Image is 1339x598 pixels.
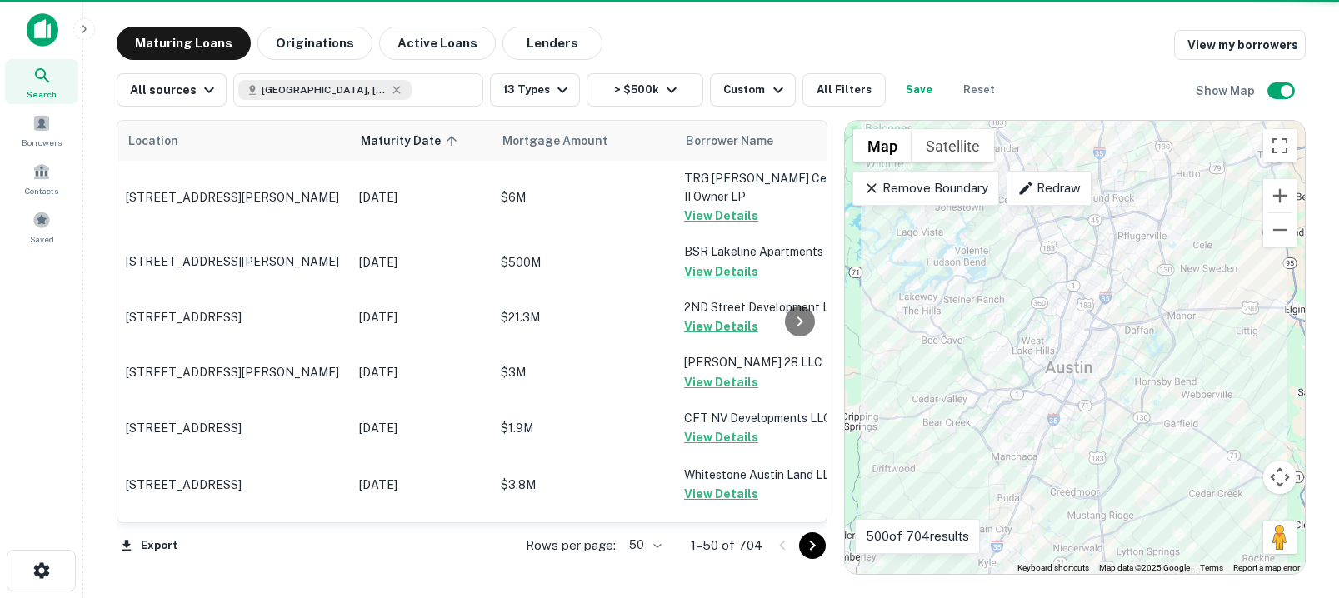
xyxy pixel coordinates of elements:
p: Remove Boundary [863,178,987,198]
span: Contacts [25,184,58,197]
button: Go to next page [799,532,826,559]
div: All sources [130,80,219,100]
button: Lenders [502,27,602,60]
button: Originations [257,27,372,60]
iframe: Chat Widget [1256,465,1339,545]
p: [PERSON_NAME] 28 LLC [684,353,851,371]
button: View Details [684,372,758,392]
th: Mortgage Amount [492,121,676,161]
span: Map data ©2025 Google [1099,563,1190,572]
p: Rows per page: [526,536,616,556]
a: Open this area in Google Maps (opens a new window) [849,552,904,574]
span: Search [27,87,57,101]
button: Save your search to get updates of matches that match your search criteria. [892,73,946,107]
div: Custom [723,80,787,100]
button: 13 Types [490,73,580,107]
button: View Details [684,316,758,336]
th: Borrower Name [676,121,859,161]
span: Maturity Date [361,131,462,151]
p: [DATE] [359,363,484,381]
button: Active Loans [379,27,496,60]
p: [STREET_ADDRESS][PERSON_NAME] [126,365,342,380]
p: BSR Lakeline Apartments LLC [684,242,851,261]
p: CFT NV Developments LLC [684,409,851,427]
a: Contacts [5,156,78,201]
a: Saved [5,204,78,249]
button: Toggle fullscreen view [1263,129,1297,162]
button: View Details [684,206,758,226]
p: 2ND Street Development LLC [684,298,851,316]
div: 0 [845,121,1305,574]
p: [DATE] [359,476,484,494]
span: Location [127,131,178,151]
p: $500M [501,253,667,272]
span: Borrower Name [686,131,773,151]
button: Custom [710,73,795,107]
a: View my borrowers [1174,30,1306,60]
a: Terms [1200,563,1223,572]
button: Maturing Loans [117,27,251,60]
img: capitalize-icon.png [27,13,58,47]
p: [STREET_ADDRESS][PERSON_NAME] [126,190,342,205]
a: Search [5,59,78,104]
th: Maturity Date [351,121,492,161]
h6: Show Map [1196,82,1257,100]
button: Map camera controls [1263,461,1297,494]
div: 50 [622,533,664,557]
button: Export [117,533,182,558]
img: Google [849,552,904,574]
span: Mortgage Amount [502,131,629,151]
button: All Filters [802,73,886,107]
button: Zoom in [1263,179,1297,212]
a: Borrowers [5,107,78,152]
p: Redraw [1017,178,1080,198]
p: [DATE] [359,308,484,326]
button: Reset [952,73,1006,107]
p: Imperial 969 Holdings LLC [684,522,851,541]
button: Zoom out [1263,213,1297,247]
th: Location [117,121,351,161]
p: [DATE] [359,188,484,207]
span: Borrowers [22,136,62,149]
p: TRG [PERSON_NAME] Centre II Owner LP [684,169,851,206]
p: $21.3M [501,308,667,326]
button: All sources [117,73,227,107]
span: [GEOGRAPHIC_DATA], [GEOGRAPHIC_DATA], [GEOGRAPHIC_DATA] [262,82,387,97]
p: [STREET_ADDRESS] [126,310,342,325]
p: $6M [501,188,667,207]
p: [DATE] [359,253,484,272]
p: 1–50 of 704 [691,536,762,556]
button: View Details [684,484,758,504]
p: [STREET_ADDRESS][PERSON_NAME] [126,254,342,269]
a: Report a map error [1233,563,1300,572]
button: Keyboard shortcuts [1017,562,1089,574]
p: $3.8M [501,476,667,494]
p: [STREET_ADDRESS] [126,421,342,436]
span: Saved [30,232,54,246]
p: 500 of 704 results [866,526,969,546]
button: Show street map [853,129,912,162]
button: Show satellite imagery [912,129,994,162]
p: $1.9M [501,419,667,437]
button: View Details [684,427,758,447]
p: [DATE] [359,419,484,437]
button: View Details [684,262,758,282]
p: [STREET_ADDRESS] [126,477,342,492]
button: > $500k [587,73,703,107]
p: $3M [501,363,667,381]
p: Whitestone Austin Land LLC [684,466,851,484]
